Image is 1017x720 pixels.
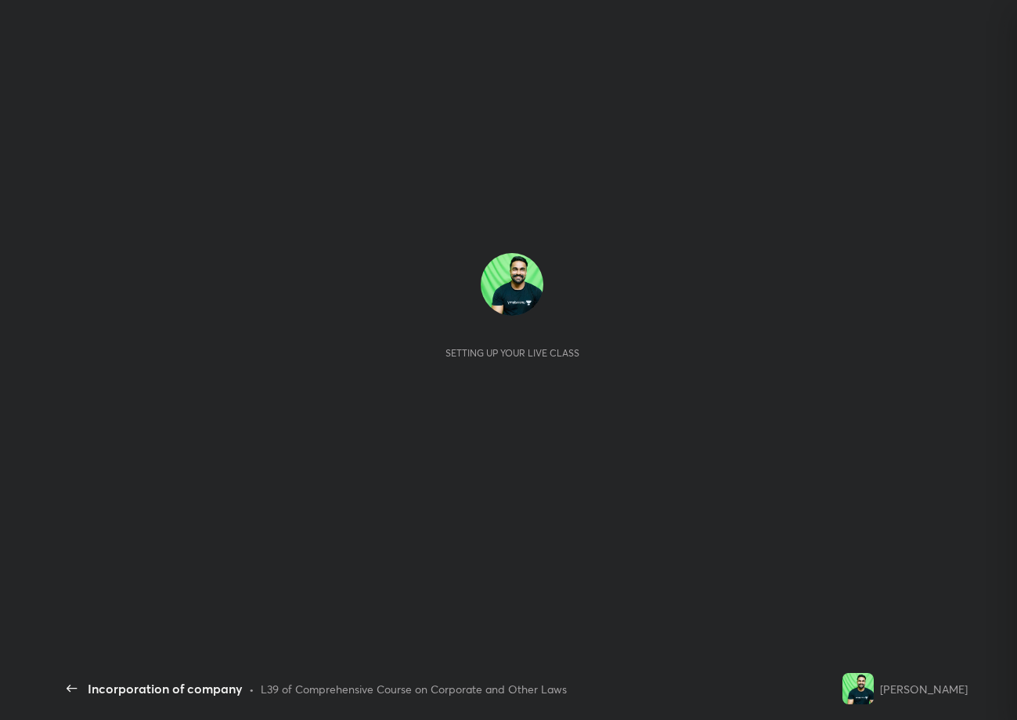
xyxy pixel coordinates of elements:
[445,347,579,359] div: Setting up your live class
[880,681,968,697] div: [PERSON_NAME]
[261,681,567,697] div: L39 of Comprehensive Course on Corporate and Other Laws
[88,679,243,698] div: Incorporation of company
[481,253,543,316] img: 34c2f5a4dc334ab99cba7f7ce517d6b6.jpg
[249,681,254,697] div: •
[842,673,874,704] img: 34c2f5a4dc334ab99cba7f7ce517d6b6.jpg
